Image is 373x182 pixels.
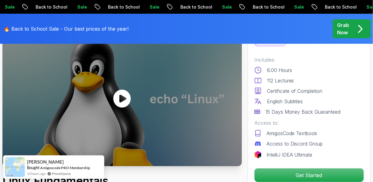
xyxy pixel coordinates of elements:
[267,140,323,147] p: Access to Discord Group
[142,4,162,10] p: Sale
[265,108,341,116] p: 15 Days Money Back Guaranteed
[173,4,215,10] p: Back to School
[267,87,323,95] p: Certificate of Completion
[215,4,234,10] p: Sale
[318,4,360,10] p: Back to School
[28,4,70,10] p: Back to School
[101,4,142,10] p: Back to School
[337,21,349,36] p: Grab Now
[4,25,129,32] p: 🔥 Back to School Sale - Our best prices of the year!
[254,151,262,158] img: jetbrains logo
[27,159,64,165] span: [PERSON_NAME]
[267,130,317,137] p: AmigosCode Textbook
[5,157,25,177] img: provesource social proof notification image
[254,56,364,63] p: Includes:
[287,4,307,10] p: Sale
[267,98,303,105] p: English Subtitles
[52,171,71,176] a: ProveSource
[40,165,90,170] a: Amigoscode PRO Membership
[245,4,287,10] p: Back to School
[27,171,46,176] span: 14 hours ago
[255,169,364,182] p: Get Started
[267,151,313,158] p: IntelliJ IDEA Ultimate
[254,119,364,127] p: Access to:
[267,66,292,74] p: 6.00 Hours
[70,4,90,10] p: Sale
[267,77,294,84] p: 112 Lectures
[27,165,40,170] span: Bought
